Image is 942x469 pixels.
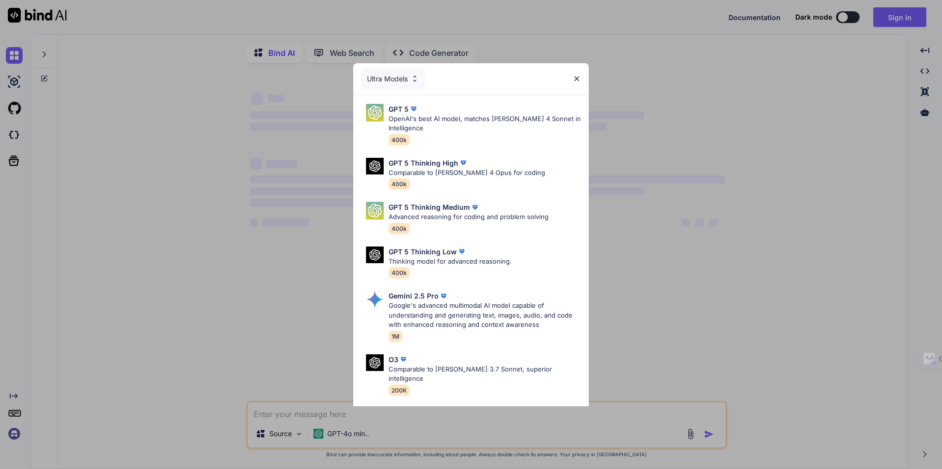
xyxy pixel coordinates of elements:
[389,168,545,178] p: Comparable to [PERSON_NAME] 4 Opus for coding
[389,331,402,342] span: 1M
[389,257,512,267] p: Thinking model for advanced reasoning.
[411,74,419,83] img: Pick Models
[457,247,467,256] img: premium
[389,247,457,257] p: GPT 5 Thinking Low
[398,354,408,364] img: premium
[573,74,581,83] img: close
[389,202,470,212] p: GPT 5 Thinking Medium
[389,291,439,301] p: Gemini 2.5 Pro
[389,365,581,384] p: Comparable to [PERSON_NAME] 3.7 Sonnet, superior intelligence
[409,104,419,114] img: premium
[389,114,581,133] p: OpenAI's best AI model, matches [PERSON_NAME] 4 Sonnet in Intelligence
[366,354,384,371] img: Pick Models
[389,385,410,396] span: 200K
[389,158,458,168] p: GPT 5 Thinking High
[389,354,398,365] p: O3
[389,178,410,190] span: 400k
[389,267,410,278] span: 400k
[366,158,384,175] img: Pick Models
[366,202,384,220] img: Pick Models
[389,223,410,234] span: 400k
[470,202,480,212] img: premium
[439,291,448,301] img: premium
[389,301,581,330] p: Google's advanced multimodal AI model capable of understanding and generating text, images, audio...
[389,104,409,114] p: GPT 5
[389,134,410,146] span: 400k
[366,247,384,264] img: Pick Models
[366,104,384,122] img: Pick Models
[366,291,384,308] img: Pick Models
[361,68,425,90] div: Ultra Models
[389,212,549,222] p: Advanced reasoning for coding and problem solving
[458,158,468,168] img: premium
